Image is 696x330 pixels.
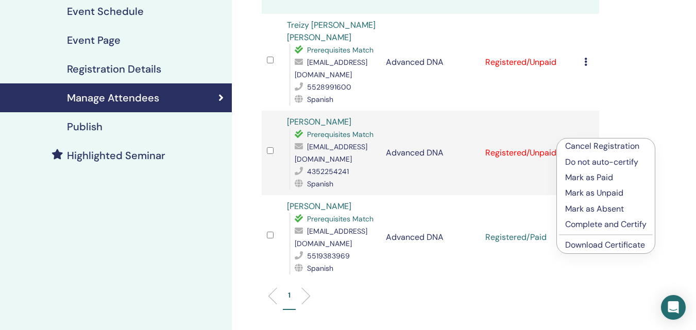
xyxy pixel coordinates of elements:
[381,111,480,195] td: Advanced DNA
[67,5,144,18] h4: Event Schedule
[565,171,647,184] p: Mark as Paid
[288,290,291,301] p: 1
[565,187,647,199] p: Mark as Unpaid
[287,20,376,43] a: Treizy [PERSON_NAME] [PERSON_NAME]
[67,34,121,46] h4: Event Page
[565,156,647,168] p: Do not auto-certify
[287,116,351,127] a: [PERSON_NAME]
[381,195,480,280] td: Advanced DNA
[67,63,161,75] h4: Registration Details
[565,239,645,250] a: Download Certificate
[295,58,367,79] span: [EMAIL_ADDRESS][DOMAIN_NAME]
[307,82,351,92] span: 5528991600
[307,95,333,104] span: Spanish
[67,120,103,133] h4: Publish
[307,130,374,139] span: Prerequisites Match
[307,214,374,223] span: Prerequisites Match
[565,140,647,152] p: Cancel Registration
[307,179,333,188] span: Spanish
[661,295,686,320] div: Open Intercom Messenger
[307,264,333,273] span: Spanish
[287,201,351,212] a: [PERSON_NAME]
[307,251,350,260] span: 5519383969
[67,149,165,162] h4: Highlighted Seminar
[565,218,647,231] p: Complete and Certify
[295,227,367,248] span: [EMAIL_ADDRESS][DOMAIN_NAME]
[307,45,374,55] span: Prerequisites Match
[295,142,367,164] span: [EMAIL_ADDRESS][DOMAIN_NAME]
[381,14,480,111] td: Advanced DNA
[565,203,647,215] p: Mark as Absent
[307,167,349,176] span: 4352254241
[67,92,159,104] h4: Manage Attendees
